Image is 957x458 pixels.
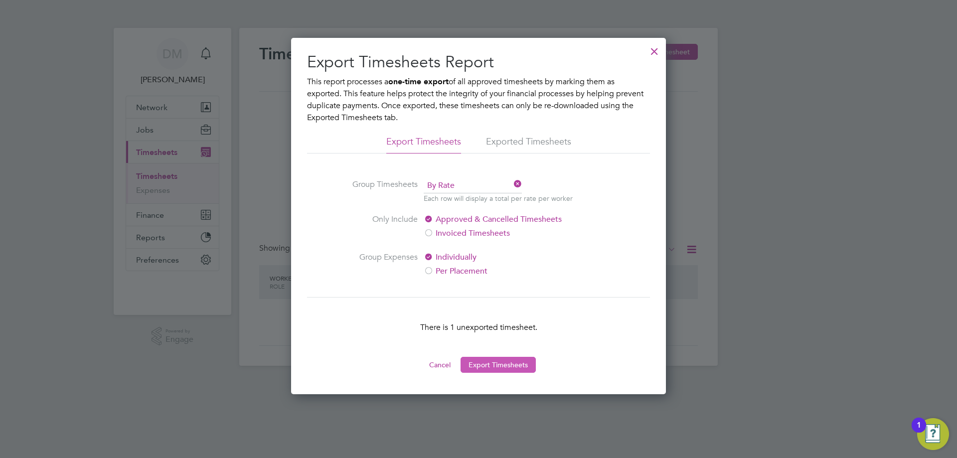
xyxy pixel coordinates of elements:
[917,418,949,450] button: Open Resource Center, 1 new notification
[388,77,449,86] b: one-time export
[343,251,418,277] label: Group Expenses
[461,357,536,373] button: Export Timesheets
[421,357,459,373] button: Cancel
[307,52,650,73] h2: Export Timesheets Report
[424,178,522,193] span: By Rate
[424,213,591,225] label: Approved & Cancelled Timesheets
[424,265,591,277] label: Per Placement
[424,193,573,203] p: Each row will display a total per rate per worker
[486,136,571,153] li: Exported Timesheets
[386,136,461,153] li: Export Timesheets
[424,227,591,239] label: Invoiced Timesheets
[424,251,591,263] label: Individually
[917,425,921,438] div: 1
[343,213,418,239] label: Only Include
[307,321,650,333] p: There is 1 unexported timesheet.
[343,178,418,201] label: Group Timesheets
[307,76,650,124] p: This report processes a of all approved timesheets by marking them as exported. This feature help...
